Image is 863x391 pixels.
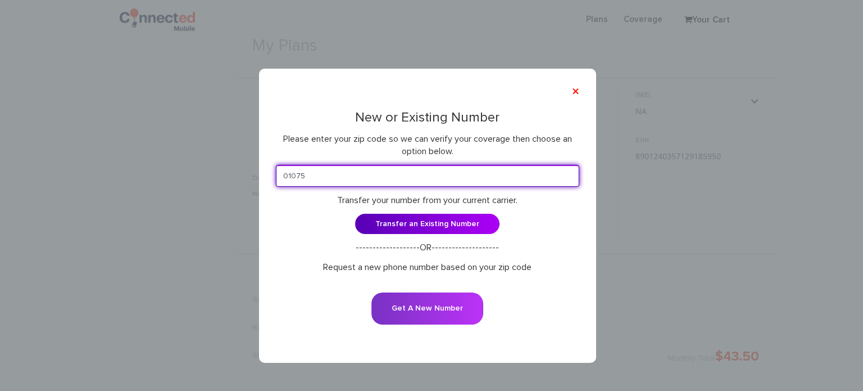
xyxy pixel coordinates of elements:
h3: New or Existing Number [276,110,579,125]
p: Request a new phone number based on your zip code [276,261,579,273]
p: Transfer your number from your current carrier. [276,194,579,206]
a: Transfer an Existing Number [355,214,499,234]
iframe: Chat Widget [733,261,863,391]
button: × [566,79,585,105]
button: Get A New Number [371,293,483,325]
input: Zip code [276,165,579,187]
p: -------------------OR-------------------- [276,241,579,254]
p: Please enter your zip code so we can verify your coverage then choose an option below. [276,133,579,158]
